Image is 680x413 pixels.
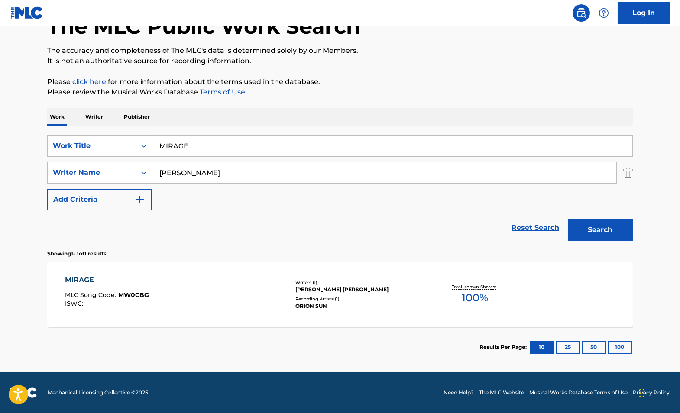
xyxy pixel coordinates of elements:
[623,162,633,184] img: Delete Criterion
[618,2,670,24] a: Log In
[568,219,633,241] button: Search
[47,262,633,327] a: MIRAGEMLC Song Code:MW0CBGISWC:Writers (1)[PERSON_NAME] [PERSON_NAME]Recording Artists (1)ORION S...
[121,108,152,126] p: Publisher
[135,194,145,205] img: 9d2ae6d4665cec9f34b9.svg
[608,341,632,354] button: 100
[53,141,131,151] div: Work Title
[47,135,633,245] form: Search Form
[530,341,554,354] button: 10
[48,389,148,397] span: Mechanical Licensing Collective © 2025
[452,284,498,290] p: Total Known Shares:
[556,341,580,354] button: 25
[633,389,670,397] a: Privacy Policy
[65,275,149,285] div: MIRAGE
[595,4,612,22] div: Help
[573,4,590,22] a: Public Search
[47,250,106,258] p: Showing 1 - 1 of 1 results
[507,218,563,237] a: Reset Search
[47,108,67,126] p: Work
[576,8,586,18] img: search
[10,6,44,19] img: MLC Logo
[53,168,131,178] div: Writer Name
[118,291,149,299] span: MW0CBG
[599,8,609,18] img: help
[83,108,106,126] p: Writer
[47,45,633,56] p: The accuracy and completeness of The MLC's data is determined solely by our Members.
[479,343,529,351] p: Results Per Page:
[529,389,628,397] a: Musical Works Database Terms of Use
[65,300,85,307] span: ISWC :
[295,286,426,294] div: [PERSON_NAME] [PERSON_NAME]
[637,371,680,413] iframe: Chat Widget
[639,380,644,406] div: Drag
[462,290,488,306] span: 100 %
[47,87,633,97] p: Please review the Musical Works Database
[47,13,360,39] h1: The MLC Public Work Search
[295,279,426,286] div: Writers ( 1 )
[198,88,245,96] a: Terms of Use
[47,56,633,66] p: It is not an authoritative source for recording information.
[47,189,152,210] button: Add Criteria
[444,389,474,397] a: Need Help?
[47,77,633,87] p: Please for more information about the terms used in the database.
[582,341,606,354] button: 50
[295,296,426,302] div: Recording Artists ( 1 )
[72,77,106,86] a: click here
[65,291,118,299] span: MLC Song Code :
[10,387,37,398] img: logo
[295,302,426,310] div: ORION SUN
[479,389,524,397] a: The MLC Website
